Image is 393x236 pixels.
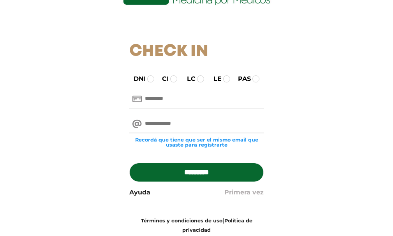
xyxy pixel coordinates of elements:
h1: Check In [129,42,264,61]
label: CI [155,74,169,84]
small: Recordá que tiene que ser el mismo email que usaste para registrarte [129,137,264,147]
a: Política de privacidad [182,218,252,233]
label: LC [180,74,196,84]
label: PAS [231,74,251,84]
a: Primera vez [224,188,264,197]
label: DNI [127,74,146,84]
a: Términos y condiciones de uso [141,218,222,224]
a: Ayuda [129,188,150,197]
label: LE [206,74,222,84]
